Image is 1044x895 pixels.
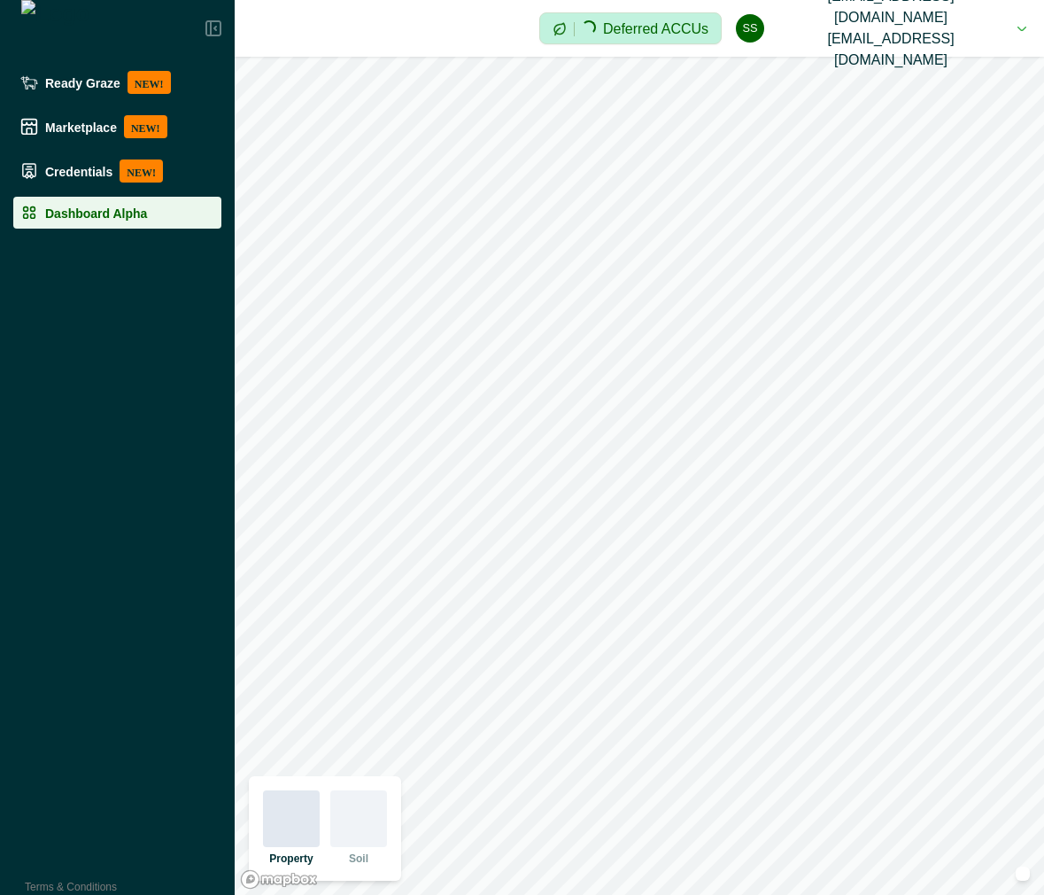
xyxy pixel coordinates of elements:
a: Ready GrazeNEW! [13,64,221,101]
p: NEW! [120,160,163,183]
p: NEW! [128,71,171,94]
p: Ready Graze [45,75,120,89]
p: Property [269,851,313,867]
a: Terms & Conditions [25,881,117,893]
p: Dashboard Alpha [45,206,147,220]
p: Credentials [45,164,112,178]
a: Mapbox logo [240,869,318,890]
p: NEW! [124,115,167,138]
p: Deferred ACCUs [603,22,708,35]
a: CredentialsNEW! [13,152,221,190]
a: MarketplaceNEW! [13,108,221,145]
canvas: Map [235,57,1044,895]
a: Dashboard Alpha [13,197,221,229]
p: Soil [349,851,368,867]
p: Marketplace [45,120,117,134]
